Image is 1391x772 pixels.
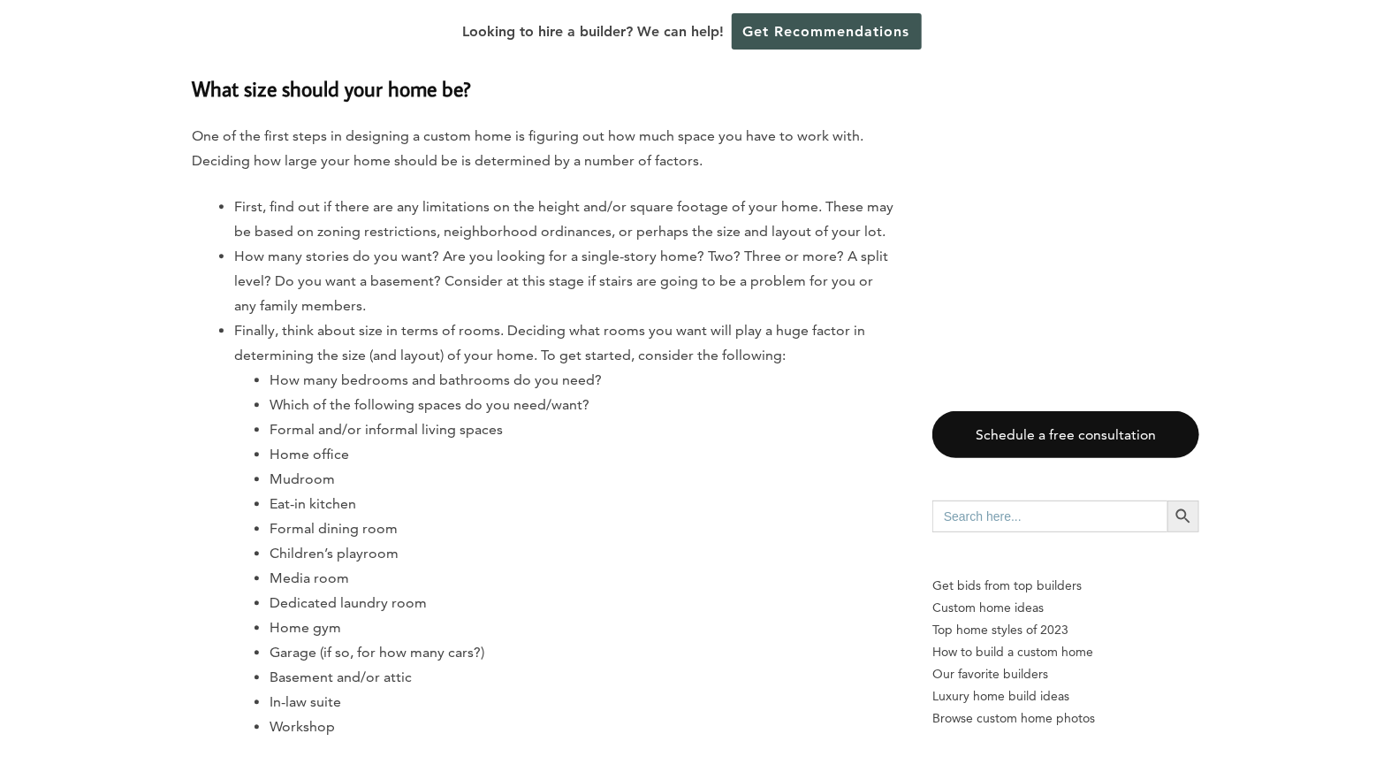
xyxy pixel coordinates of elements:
li: Home gym [270,615,897,640]
input: Search here... [932,501,1167,532]
a: Browse custom home photos [932,707,1199,730]
li: Which of the following spaces do you need/want? [270,393,897,417]
a: How to build a custom home [932,641,1199,663]
li: Garage (if so, for how many cars?) [270,640,897,665]
svg: Search [1174,507,1193,526]
a: Get Recommendations [732,13,922,50]
a: Top home styles of 2023 [932,619,1199,641]
li: How many bedrooms and bathrooms do you need? [270,368,897,393]
li: Home office [270,442,897,467]
li: Dedicated laundry room [270,591,897,615]
li: Mudroom [270,467,897,492]
li: Eat-in kitchen [270,492,897,516]
li: In-law suite [270,690,897,715]
a: Schedule a free consultation [932,411,1199,458]
p: Get bids from top builders [932,575,1199,597]
a: Custom home ideas [932,597,1199,619]
li: How many stories do you want? Are you looking for a single-story home? Two? Three or more? A spli... [234,244,897,318]
a: Luxury home build ideas [932,685,1199,707]
li: Media room [270,566,897,591]
li: Finally, think about size in terms of rooms. Deciding what rooms you want will play a huge factor... [234,318,897,739]
h3: What size should your home be? [192,51,897,104]
li: Basement and/or attic [270,665,897,690]
iframe: Drift Widget Chat Controller [1303,684,1370,751]
li: Formal and/or informal living spaces [270,417,897,442]
li: Workshop [270,715,897,739]
li: First, find out if there are any limitations on the height and/or square footage of your home. Th... [234,195,897,244]
li: Formal dining room [270,516,897,541]
a: Our favorite builders [932,663,1199,685]
p: One of the first steps in designing a custom home is figuring out how much space you have to work... [192,124,897,173]
li: Children’s playroom [270,541,897,566]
